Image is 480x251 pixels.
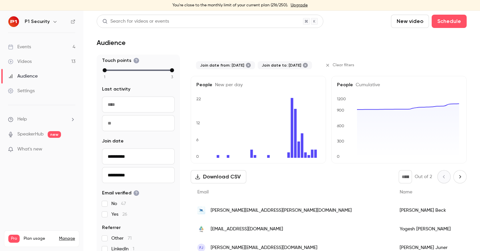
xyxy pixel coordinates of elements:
[337,124,344,128] text: 600
[24,236,55,241] span: Plan usage
[122,212,127,217] span: 26
[415,173,432,180] p: Out of 2
[8,88,35,94] div: Settings
[391,15,429,28] button: New video
[103,68,107,72] div: min
[337,108,344,113] text: 900
[200,63,244,68] span: Join date from: [DATE]
[337,82,461,88] h5: People
[59,236,75,241] a: Manage
[212,83,243,87] span: New per day
[97,39,126,47] h1: Audience
[25,18,50,25] h6: P1 Security
[102,138,124,144] span: Join date
[196,82,320,88] h5: People
[8,16,19,27] img: P1 Security
[111,235,132,242] span: Other
[196,121,200,125] text: 12
[196,97,201,101] text: 22
[197,190,209,194] span: Email
[102,190,139,196] span: Email verified
[211,207,352,214] span: [PERSON_NAME][EMAIL_ADDRESS][PERSON_NAME][DOMAIN_NAME]
[453,170,467,183] button: Next page
[291,3,308,8] a: Upgrade
[102,57,139,64] span: Touch points
[171,74,173,80] span: 3
[102,18,169,25] div: Search for videos or events
[8,235,20,243] span: Pro
[48,131,61,138] span: new
[121,201,126,206] span: 47
[191,170,246,183] button: Download CSV
[17,116,27,123] span: Help
[102,86,130,93] span: Last activity
[196,137,199,142] text: 6
[170,68,174,72] div: max
[8,44,31,50] div: Events
[102,224,121,231] span: Referrer
[17,146,42,153] span: What's new
[400,190,412,194] span: Name
[333,63,354,68] span: Clear filters
[337,97,346,101] text: 1200
[196,154,199,159] text: 0
[104,74,105,80] span: 1
[8,116,75,123] li: help-dropdown-opener
[432,15,467,28] button: Schedule
[17,131,44,138] a: SpeakerHub
[211,226,283,233] span: [EMAIL_ADDRESS][DOMAIN_NAME]
[353,83,380,87] span: Cumulative
[111,200,126,207] span: No
[197,225,205,233] img: trgint.com
[8,73,38,80] div: Audience
[197,206,205,214] img: inl.gov
[262,63,301,68] span: Join date to: [DATE]
[337,139,344,143] text: 300
[323,60,358,71] button: Clear filters
[111,211,127,218] span: Yes
[8,58,32,65] div: Videos
[337,154,340,159] text: 0
[128,236,132,241] span: 71
[199,245,203,251] span: FJ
